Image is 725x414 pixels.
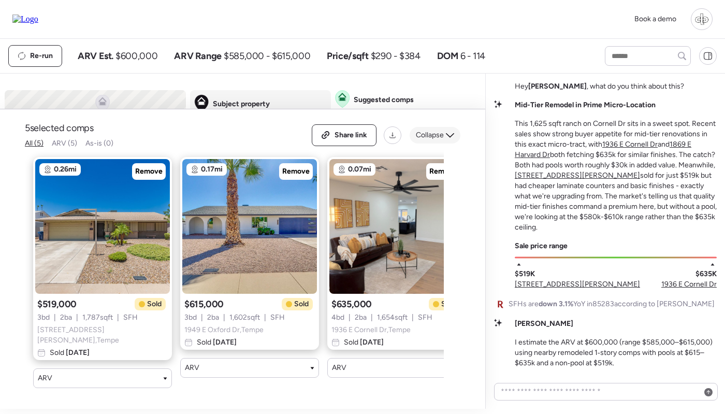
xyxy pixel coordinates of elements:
span: $585,000 - $615,000 [224,50,310,62]
span: $519K [515,269,535,279]
span: Sold [441,299,456,309]
span: Collapse [416,130,444,140]
span: ARV Est. [78,50,113,62]
span: 2 ba [60,312,72,323]
span: [DATE] [211,338,237,347]
span: | [223,312,225,323]
span: Subject property [213,99,270,109]
span: | [201,312,203,323]
strong: [PERSON_NAME] [515,319,573,328]
span: Price/sqft [327,50,368,62]
span: 1,787 sqft [82,312,113,323]
span: ARV [332,363,346,373]
span: | [76,312,78,323]
span: Sold [147,299,162,309]
span: Re-run [30,51,53,61]
span: 1936 E Cornell Dr , Tempe [331,325,411,335]
span: $519,000 [37,298,77,310]
span: | [117,312,119,323]
span: 0.17mi [201,164,223,175]
span: DOM [437,50,458,62]
span: SFH [270,312,285,323]
span: $615,000 [184,298,224,310]
span: ARV [38,373,52,383]
p: I estimate the ARV at $600,000 (range $585,000–$615,000) using nearby remodeled 1‑story comps wit... [515,337,717,368]
span: 3 bd [184,312,197,323]
span: SFH [123,312,138,323]
span: down 3.1% [539,299,573,308]
a: [STREET_ADDRESS][PERSON_NAME] [515,171,640,180]
span: 2 ba [207,312,219,323]
span: Remove [135,166,163,177]
span: Book a demo [634,15,676,23]
span: | [264,312,266,323]
span: ARV Range [174,50,222,62]
span: | [412,312,414,323]
a: 1936 E Cornell Dr [602,140,658,149]
span: Sale price range [515,241,568,251]
img: Logo [12,15,38,24]
span: 1949 E Oxford Dr , Tempe [184,325,264,335]
span: Share link [335,130,367,140]
span: ARV [185,363,199,373]
span: 4 bd [331,312,344,323]
span: $600,000 [115,50,157,62]
span: [DATE] [64,348,90,357]
span: Remove [429,166,457,177]
span: Sold [294,299,309,309]
span: All (5) [25,139,44,148]
span: 6 - 114 [460,50,485,62]
span: $635K [695,269,717,279]
span: $635,000 [331,298,372,310]
span: Sold [50,348,90,358]
span: ARV (5) [52,139,77,148]
span: [STREET_ADDRESS][PERSON_NAME] [515,279,640,290]
span: | [54,312,56,323]
strong: Mid-Tier Remodel in Prime Micro-Location [515,101,656,109]
span: [STREET_ADDRESS][PERSON_NAME] , Tempe [37,325,168,346]
p: This 1,625 sqft ranch on Cornell Dr sits in a sweet spot. Recent sales show strong buyer appetite... [515,119,717,233]
span: [DATE] [358,338,384,347]
span: | [349,312,351,323]
span: Hey , what do you think about this? [515,81,684,92]
span: 1,602 sqft [229,312,260,323]
span: | [371,312,373,323]
span: Remove [282,166,310,177]
span: $290 - $384 [371,50,421,62]
span: 3 bd [37,312,50,323]
span: As-is (0) [85,139,113,148]
span: [PERSON_NAME] [528,82,587,91]
span: Sold [344,337,384,348]
span: SFH [418,312,432,323]
span: SFHs are YoY in 85283 according to [PERSON_NAME] [509,299,715,309]
span: Suggested comps [354,95,414,105]
span: Sold [197,337,237,348]
span: 0.26mi [54,164,77,175]
span: 0.07mi [348,164,371,175]
span: 1936 E Cornell Dr [661,279,717,290]
span: 1,654 sqft [377,312,408,323]
span: 5 selected comps [25,122,94,134]
span: 2 ba [355,312,367,323]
